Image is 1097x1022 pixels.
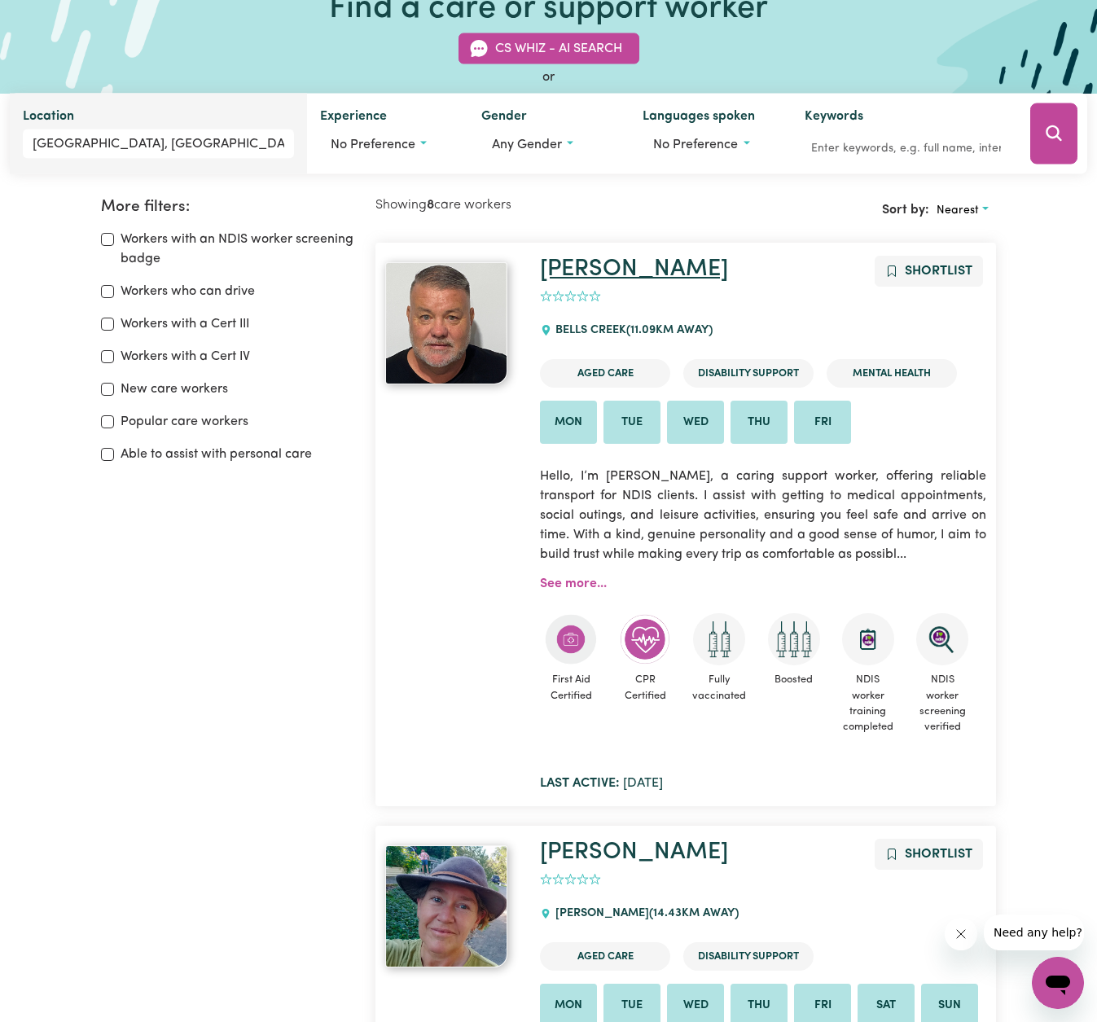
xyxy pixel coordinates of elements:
[615,665,676,709] span: CPR Certified
[540,577,607,590] a: See more...
[1032,957,1084,1009] iframe: Button to launch messaging window
[827,359,957,388] li: Mental Health
[101,198,356,217] h2: More filters:
[121,282,255,301] label: Workers who can drive
[875,839,983,870] button: Add to shortlist
[540,257,728,281] a: [PERSON_NAME]
[837,665,898,741] span: NDIS worker training completed
[689,665,750,709] span: Fully vaccinated
[649,907,739,919] span: ( 14.43 km away)
[794,401,851,445] li: Available on Fri
[984,915,1084,950] iframe: Message from company
[375,198,686,213] h2: Showing care workers
[805,107,863,129] label: Keywords
[693,613,745,665] img: Care and support worker has received 2 doses of COVID-19 vaccine
[916,613,968,665] img: NDIS Worker Screening Verified
[683,359,814,388] li: Disability Support
[875,256,983,287] button: Add to shortlist
[912,665,973,741] span: NDIS worker screening verified
[653,138,738,151] span: No preference
[667,401,724,445] li: Available on Wed
[545,613,597,665] img: Care and support worker has completed First Aid Certification
[603,401,660,445] li: Available on Tue
[121,314,249,334] label: Workers with a Cert III
[385,845,520,967] a: Tracie
[10,68,1087,87] div: or
[121,445,312,464] label: Able to assist with personal care
[905,848,972,861] span: Shortlist
[481,107,527,129] label: Gender
[121,347,250,366] label: Workers with a Cert IV
[905,265,972,278] span: Shortlist
[459,33,639,64] button: CS Whiz - AI Search
[937,204,979,217] span: Nearest
[121,230,356,269] label: Workers with an NDIS worker screening badge
[626,324,713,336] span: ( 11.09 km away)
[763,665,824,694] span: Boosted
[540,777,620,790] b: Last active:
[929,198,996,223] button: Sort search results
[540,840,728,864] a: [PERSON_NAME]
[492,138,562,151] span: Any gender
[540,777,663,790] span: [DATE]
[805,136,1007,161] input: Enter keywords, e.g. full name, interests
[427,199,434,212] b: 8
[540,665,601,709] span: First Aid Certified
[540,287,601,306] div: add rating by typing an integer from 0 to 5 or pressing arrow keys
[540,457,985,574] p: Hello, I’m [PERSON_NAME], a caring support worker, offering reliable transport for NDIS clients. ...
[619,613,671,665] img: Care and support worker has completed CPR Certification
[643,129,778,160] button: Worker language preferences
[731,401,788,445] li: Available on Thu
[540,359,670,388] li: Aged Care
[842,613,894,665] img: CS Academy: Introduction to NDIS Worker Training course completed
[540,401,597,445] li: Available on Mon
[385,262,507,384] img: View Craig's profile
[121,412,248,432] label: Popular care workers
[945,918,977,950] iframe: Close message
[23,129,294,159] input: Enter a suburb
[331,138,415,151] span: No preference
[768,613,820,665] img: Care and support worker has received booster dose of COVID-19 vaccination
[320,107,387,129] label: Experience
[121,379,228,399] label: New care workers
[683,942,814,971] li: Disability Support
[540,942,670,971] li: Aged Care
[540,892,748,936] div: [PERSON_NAME]
[540,871,601,889] div: add rating by typing an integer from 0 to 5 or pressing arrow keys
[882,204,929,217] span: Sort by:
[643,107,755,129] label: Languages spoken
[540,309,722,353] div: BELLS CREEK
[23,107,74,129] label: Location
[385,845,507,967] img: View Tracie's profile
[1030,103,1077,164] button: Search
[481,129,617,160] button: Worker gender preference
[320,129,455,160] button: Worker experience options
[385,262,520,384] a: Craig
